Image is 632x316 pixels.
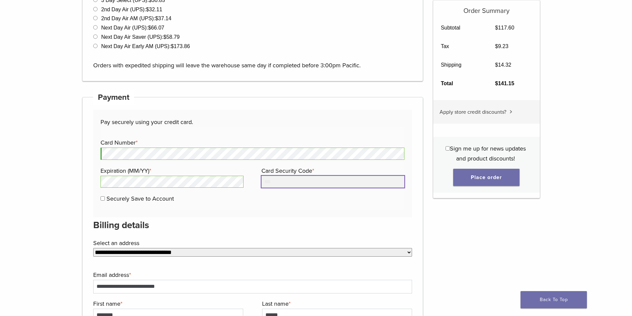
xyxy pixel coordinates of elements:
[495,43,498,49] span: $
[495,43,508,49] bdi: 9.23
[101,7,162,12] label: 2nd Day Air (UPS):
[101,25,164,31] label: Next Day Air (UPS):
[101,117,404,127] p: Pay securely using your credit card.
[433,19,488,37] th: Subtotal
[93,299,242,309] label: First name
[495,62,498,68] span: $
[495,62,511,68] bdi: 14.32
[93,217,412,233] h3: Billing details
[164,34,167,40] span: $
[101,166,242,176] label: Expiration (MM/YY)
[93,50,412,70] p: Orders with expedited shipping will leave the warehouse same day if completed before 3:00pm Pacific.
[148,25,164,31] bdi: 66.07
[433,74,488,93] th: Total
[433,37,488,56] th: Tax
[106,195,174,202] label: Securely Save to Account
[101,127,404,210] fieldset: Payment Info
[155,16,158,21] span: $
[495,81,498,86] span: $
[433,56,488,74] th: Shipping
[101,43,190,49] label: Next Day Air Early AM (UPS):
[101,34,180,40] label: Next Day Air Saver (UPS):
[510,110,512,113] img: caret.svg
[453,169,520,186] button: Place order
[521,291,587,308] a: Back To Top
[433,0,540,15] h5: Order Summary
[262,299,410,309] label: Last name
[450,145,526,162] span: Sign me up for news updates and product discounts!
[171,43,174,49] span: $
[146,7,149,12] span: $
[155,16,172,21] bdi: 37.14
[101,16,172,21] label: 2nd Day Air AM (UPS):
[101,138,403,148] label: Card Number
[148,25,151,31] span: $
[93,270,411,280] label: Email address
[495,81,514,86] bdi: 141.15
[495,25,498,31] span: $
[495,25,514,31] bdi: 117.60
[171,43,190,49] bdi: 173.86
[446,146,450,151] input: Sign me up for news updates and product discounts!
[93,238,411,248] label: Select an address
[261,166,403,176] label: Card Security Code
[93,90,134,105] h4: Payment
[146,7,162,12] bdi: 32.11
[440,109,506,115] span: Apply store credit discounts?
[164,34,180,40] bdi: 58.79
